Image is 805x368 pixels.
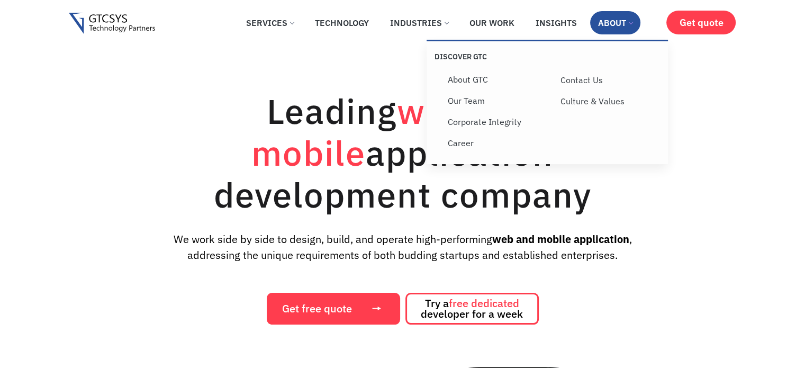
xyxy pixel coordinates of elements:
a: Industries [382,11,456,34]
a: About GTC [440,69,553,90]
a: Our Team [440,90,553,111]
a: Our Work [462,11,522,34]
a: Get quote [666,11,736,34]
span: Get quote [679,17,723,28]
a: Get free quote [267,293,400,325]
span: Get free quote [282,303,352,314]
a: About [590,11,640,34]
strong: web and mobile application [492,232,629,246]
p: Discover GTC [435,52,547,61]
a: Try afree dedicated developer for a week [405,293,539,325]
a: Insights [528,11,585,34]
img: Gtcsys logo [69,13,155,34]
span: free dedicated [449,296,519,310]
a: Contact Us [553,69,665,91]
a: Corporate Integrity [440,111,553,132]
a: Career [440,132,553,154]
p: We work side by side to design, build, and operate high-performing , addressing the unique requir... [156,231,649,263]
a: Technology [307,11,377,34]
span: Try a developer for a week [421,298,523,319]
h1: Leading application development company [165,90,641,216]
a: Services [238,11,302,34]
span: web and mobile [251,88,538,175]
a: Culture & Values [553,91,665,112]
